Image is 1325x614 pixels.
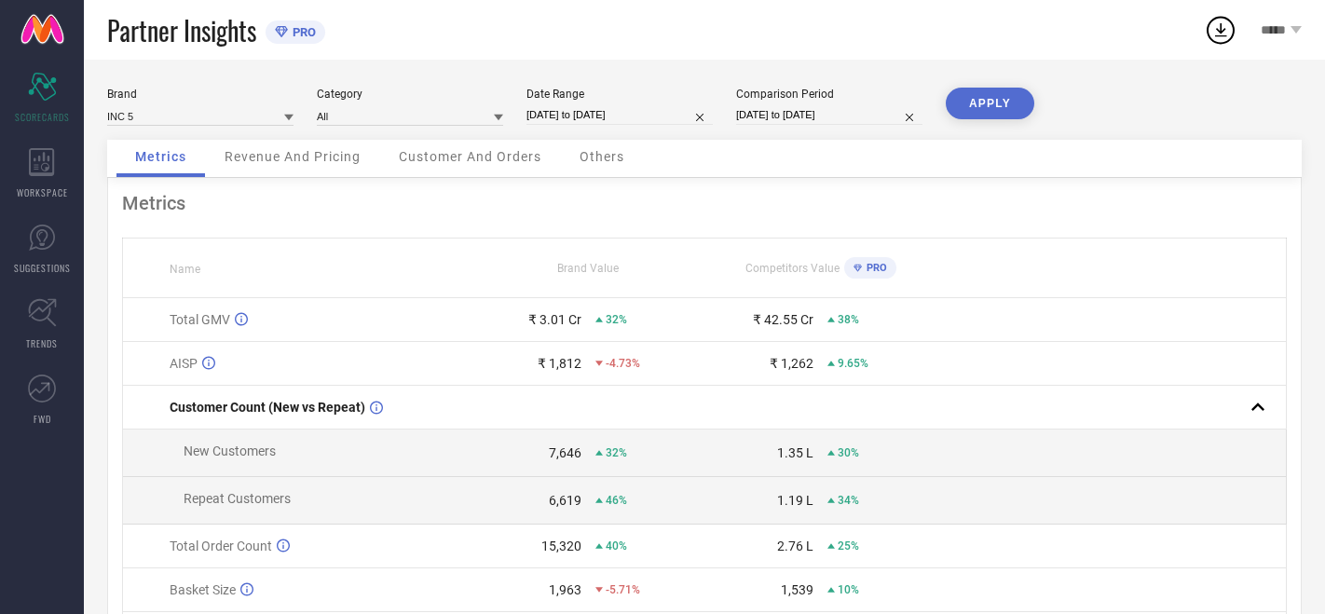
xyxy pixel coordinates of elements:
span: 46% [606,494,627,507]
span: Brand Value [557,262,619,275]
div: 1.19 L [777,493,813,508]
div: ₹ 42.55 Cr [753,312,813,327]
span: 10% [838,583,859,596]
span: 40% [606,539,627,553]
span: -4.73% [606,357,640,370]
span: SCORECARDS [15,110,70,124]
div: Category [317,88,503,101]
span: WORKSPACE [17,185,68,199]
span: Metrics [135,149,186,164]
span: Revenue And Pricing [225,149,361,164]
span: Total GMV [170,312,230,327]
input: Select date range [526,105,713,125]
div: Date Range [526,88,713,101]
span: AISP [170,356,198,371]
div: Comparison Period [736,88,922,101]
span: Customer And Orders [399,149,541,164]
span: PRO [288,25,316,39]
span: 38% [838,313,859,326]
span: Repeat Customers [184,491,291,506]
span: PRO [862,262,887,274]
div: ₹ 1,812 [538,356,581,371]
span: 9.65% [838,357,868,370]
button: APPLY [946,88,1034,119]
div: 2.76 L [777,539,813,553]
div: 7,646 [549,445,581,460]
span: Competitors Value [745,262,840,275]
div: 1.35 L [777,445,813,460]
div: 1,539 [781,582,813,597]
span: 32% [606,446,627,459]
input: Select comparison period [736,105,922,125]
span: TRENDS [26,336,58,350]
span: -5.71% [606,583,640,596]
span: Others [580,149,624,164]
div: Brand [107,88,294,101]
div: ₹ 3.01 Cr [528,312,581,327]
div: Metrics [122,192,1287,214]
div: 1,963 [549,582,581,597]
span: Name [170,263,200,276]
span: 32% [606,313,627,326]
span: 34% [838,494,859,507]
div: ₹ 1,262 [770,356,813,371]
span: New Customers [184,443,276,458]
span: Partner Insights [107,11,256,49]
span: FWD [34,412,51,426]
span: 30% [838,446,859,459]
span: Basket Size [170,582,236,597]
span: 25% [838,539,859,553]
span: SUGGESTIONS [14,261,71,275]
div: Open download list [1204,13,1237,47]
span: Customer Count (New vs Repeat) [170,400,365,415]
span: Total Order Count [170,539,272,553]
div: 15,320 [541,539,581,553]
div: 6,619 [549,493,581,508]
